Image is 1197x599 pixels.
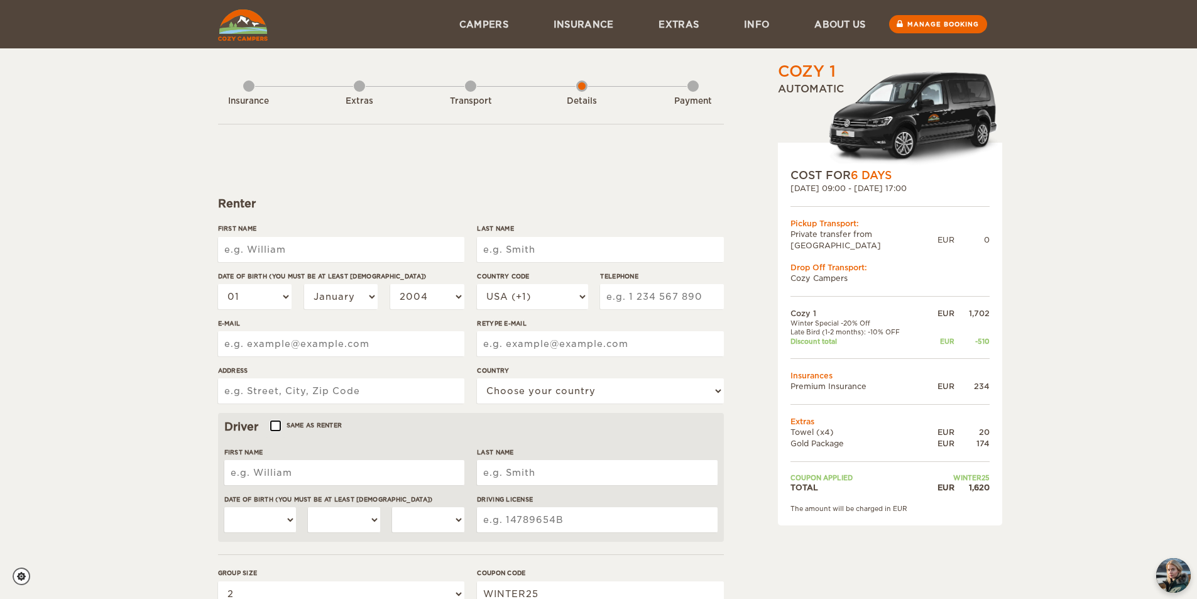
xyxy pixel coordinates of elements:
input: e.g. William [224,460,464,485]
input: e.g. example@example.com [477,331,723,356]
label: Same as renter [271,419,342,431]
div: Details [547,96,616,107]
div: EUR [925,337,954,346]
div: EUR [925,427,954,437]
label: First Name [218,224,464,233]
div: Insurance [214,96,283,107]
div: EUR [925,308,954,319]
img: Freyja at Cozy Campers [1156,558,1191,593]
div: 1,702 [954,308,990,319]
label: Retype E-mail [477,319,723,328]
td: Extras [790,416,990,427]
td: Cozy 1 [790,308,926,319]
div: EUR [925,482,954,493]
input: e.g. Smith [477,460,717,485]
div: 174 [954,438,990,449]
a: Manage booking [889,15,987,33]
input: e.g. example@example.com [218,331,464,356]
label: First Name [224,448,464,457]
label: Group size [218,568,464,578]
div: Extras [325,96,394,107]
div: EUR [925,438,954,449]
label: Driving License [477,495,717,504]
div: The amount will be charged in EUR [790,504,990,513]
div: 0 [954,234,990,245]
label: Telephone [600,272,723,281]
div: 20 [954,427,990,437]
label: Date of birth (You must be at least [DEMOGRAPHIC_DATA]) [224,495,464,504]
label: Country [477,366,723,375]
div: Renter [218,196,724,211]
label: Last Name [477,448,717,457]
label: Address [218,366,464,375]
div: Pickup Transport: [790,218,990,229]
div: Transport [436,96,505,107]
label: Date of birth (You must be at least [DEMOGRAPHIC_DATA]) [218,272,464,281]
td: Late Bird (1-2 months): -10% OFF [790,327,926,336]
td: TOTAL [790,482,926,493]
div: COST FOR [790,168,990,183]
div: 234 [954,381,990,392]
td: Premium Insurance [790,381,926,392]
input: e.g. William [218,237,464,262]
div: Automatic [778,82,1002,168]
td: Private transfer from [GEOGRAPHIC_DATA] [790,229,937,250]
a: Cookie settings [13,568,38,585]
input: e.g. Smith [477,237,723,262]
input: e.g. Street, City, Zip Code [218,378,464,404]
div: [DATE] 09:00 - [DATE] 17:00 [790,183,990,194]
label: Coupon code [477,568,723,578]
div: Drop Off Transport: [790,262,990,273]
label: Last Name [477,224,723,233]
div: EUR [937,234,954,245]
td: Discount total [790,337,926,346]
div: 1,620 [954,482,990,493]
td: Coupon applied [790,473,926,482]
input: e.g. 14789654B [477,507,717,532]
button: chat-button [1156,558,1191,593]
div: Payment [659,96,728,107]
td: Winter Special -20% Off [790,319,926,327]
td: Insurances [790,370,990,381]
div: Driver [224,419,718,434]
td: Towel (x4) [790,427,926,437]
span: 6 Days [851,169,892,182]
label: E-mail [218,319,464,328]
label: Country Code [477,272,588,281]
td: Gold Package [790,438,926,449]
input: Same as renter [271,423,279,431]
td: WINTER25 [925,473,989,482]
img: Volkswagen-Caddy-MaxiCrew_.png [828,72,1002,168]
td: Cozy Campers [790,273,990,283]
div: Cozy 1 [778,61,836,82]
img: Cozy Campers [218,9,268,41]
div: -510 [954,337,990,346]
div: EUR [925,381,954,392]
input: e.g. 1 234 567 890 [600,284,723,309]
